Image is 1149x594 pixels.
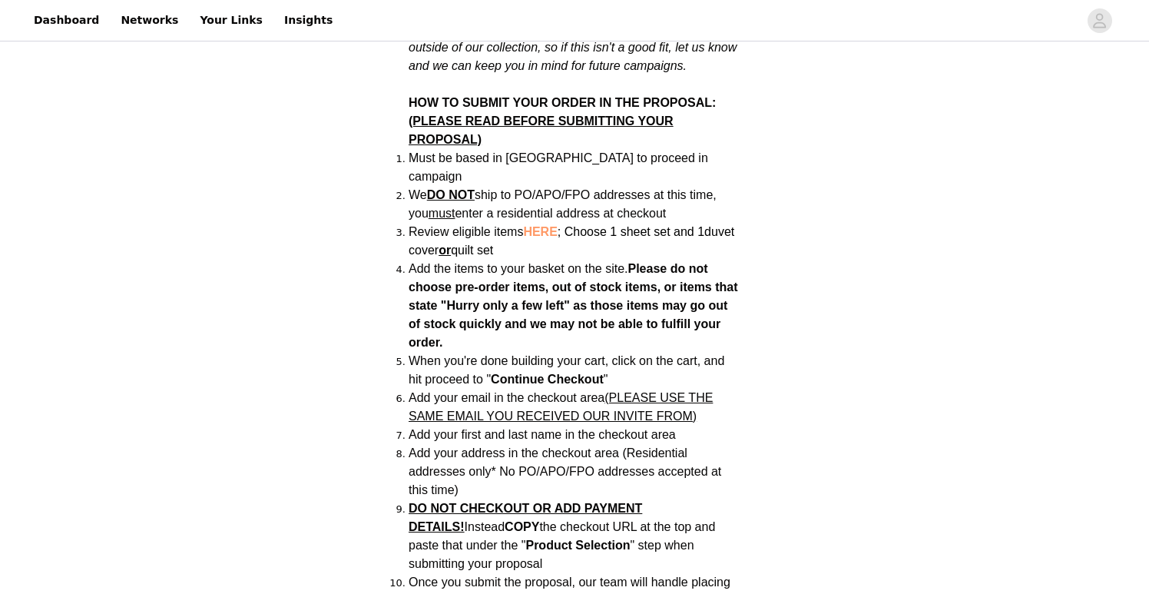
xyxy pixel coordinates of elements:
strong: Please do not choose pre-order items, out of stock items, or items that state "Hurry only a few l... [409,262,738,349]
em: At this time, we cannot accommodate items outside of our collection, so if this isn't a good fit,... [409,22,737,72]
span: Must be based in [GEOGRAPHIC_DATA] to proceed in campaign [409,151,708,183]
span: Add your first and last name in the checkout area [409,428,676,441]
span: Review eligible items [409,225,734,257]
span: Instead the checkout URL at the top and paste that under the " " step when submitting your proposal [409,502,715,570]
span: Add your email in the checkout area [409,391,713,423]
strong: HOW TO SUBMIT YOUR ORDER IN THE PROPOSAL: [409,96,716,146]
strong: Continue Checkout [491,373,604,386]
span: duvet cover quilt set [409,225,734,257]
span: ; Choose 1 sheet set and 1 [409,225,734,257]
span: Add the items to your basket on the site. [409,262,628,275]
strong: COPY [505,520,539,533]
a: Insights [275,3,342,38]
a: Networks [111,3,187,38]
a: Dashboard [25,3,108,38]
div: avatar [1092,8,1107,33]
span: DO NOT CHECKOUT OR ADD PAYMENT DETAILS! [409,502,642,533]
a: HERE [523,225,557,238]
span: We ship to PO/APO/FPO addresses at this time, you enter a residential address at checkout [409,188,717,220]
strong: or [439,244,451,257]
strong: Product Selection [525,539,630,552]
span: (PLEASE READ BEFORE SUBMITTING YOUR PROPOSAL) [409,114,674,146]
strong: DO NOT [427,188,475,201]
span: must [429,207,455,220]
span: Add your address in the checkout area (Residential addresses only* No PO/APO/FPO addresses accept... [409,446,721,496]
a: Your Links [190,3,272,38]
span: When you're done building your cart, click on the cart, and hit proceed to " " [409,354,724,386]
span: (PLEASE USE THE SAME EMAIL YOU RECEIVED OUR INVITE FROM) [409,391,713,423]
